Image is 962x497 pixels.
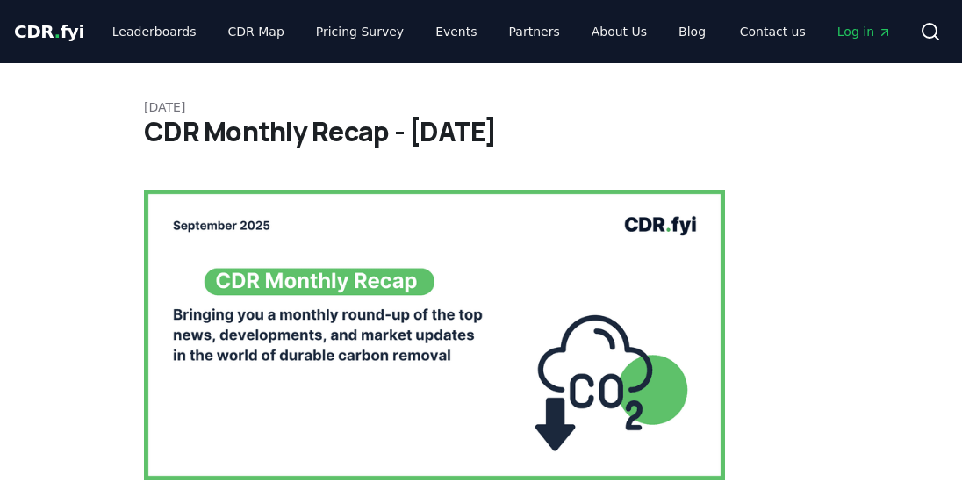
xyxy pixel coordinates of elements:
a: About Us [578,16,661,47]
nav: Main [726,16,906,47]
a: Contact us [726,16,820,47]
a: Events [421,16,491,47]
h1: CDR Monthly Recap - [DATE] [144,116,818,148]
a: Partners [495,16,574,47]
a: Leaderboards [98,16,211,47]
span: . [54,21,61,42]
nav: Main [98,16,720,47]
a: CDR.fyi [14,19,84,44]
span: Log in [837,23,892,40]
a: CDR Map [214,16,298,47]
span: CDR fyi [14,21,84,42]
a: Blog [664,16,720,47]
p: [DATE] [144,98,818,116]
a: Log in [823,16,906,47]
img: blog post image [144,190,725,480]
a: Pricing Survey [302,16,418,47]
